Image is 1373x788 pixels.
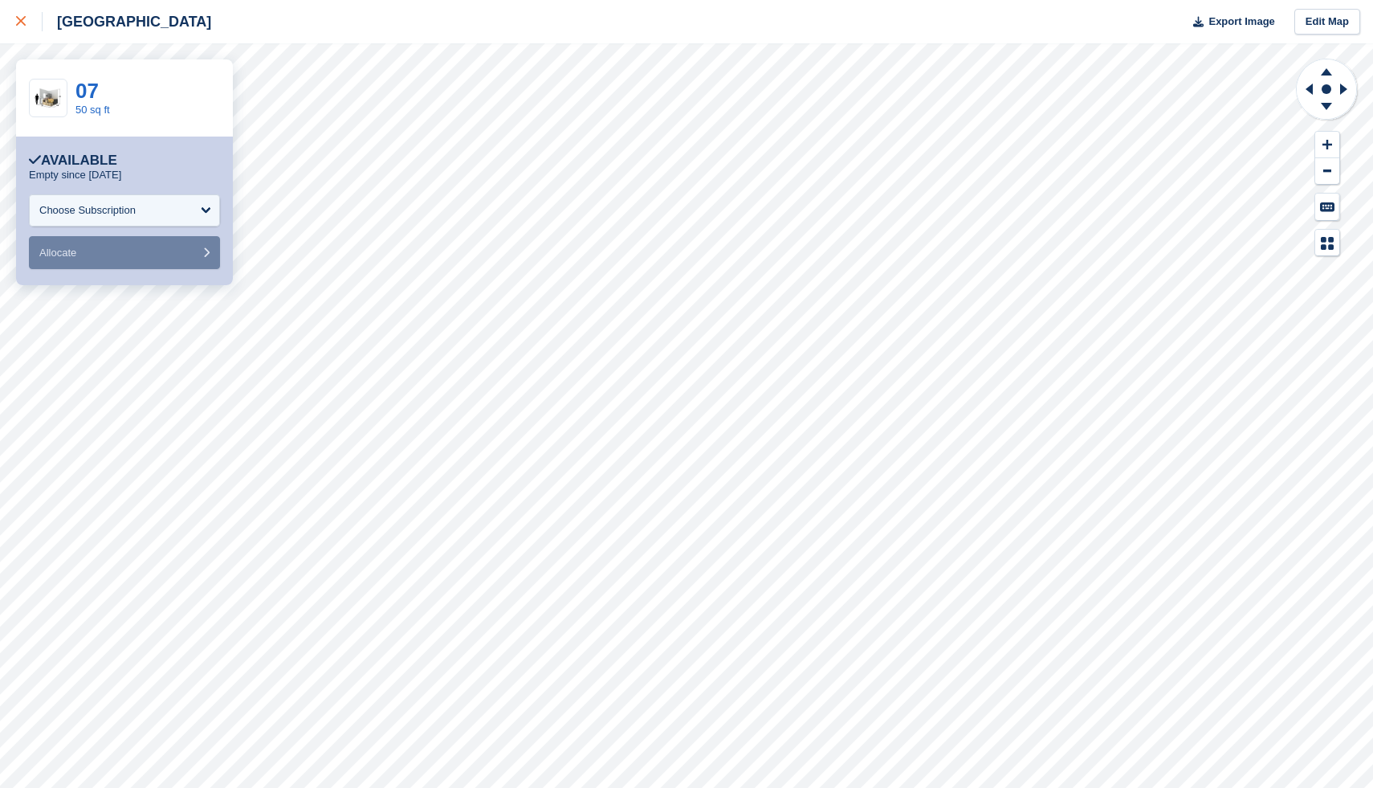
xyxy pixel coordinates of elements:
[1315,158,1339,185] button: Zoom Out
[29,153,117,169] div: Available
[1294,9,1360,35] a: Edit Map
[30,84,67,112] img: 50.jpg
[1315,194,1339,220] button: Keyboard Shortcuts
[1315,132,1339,158] button: Zoom In
[1184,9,1275,35] button: Export Image
[29,236,220,269] button: Allocate
[43,12,211,31] div: [GEOGRAPHIC_DATA]
[29,169,121,182] p: Empty since [DATE]
[39,202,136,218] div: Choose Subscription
[1208,14,1274,30] span: Export Image
[75,104,110,116] a: 50 sq ft
[1315,230,1339,256] button: Map Legend
[39,247,76,259] span: Allocate
[75,79,99,103] a: 07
